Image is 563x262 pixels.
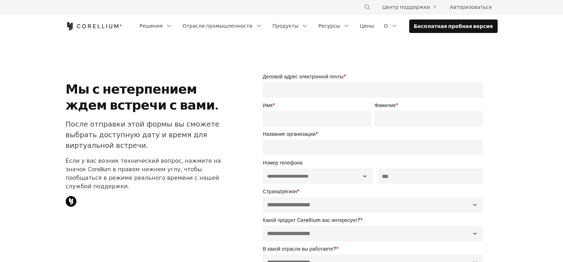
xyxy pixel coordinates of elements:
[66,22,122,30] a: Кореллиум Дом
[135,19,498,33] div: Меню навигации
[272,23,299,29] font: Продукты
[263,246,336,252] font: В какой отрасли вы работаете?
[263,102,272,108] font: Имя
[318,23,340,29] font: Ресурсы
[263,188,297,194] font: Страна/регион
[414,23,493,29] font: Бесплатная пробная версия
[66,81,218,113] font: Мы с нетерпением ждем встречи с вами.
[263,160,302,166] font: Номер телефона
[450,4,492,10] font: Авторизоваться
[360,23,374,29] font: Цены
[374,102,395,108] font: Фамилия
[263,217,360,223] font: Какой продукт Corellium вас интересует?
[263,131,315,137] font: Название организации
[66,157,221,190] font: Если у вас возник технический вопрос, нажмите на значок Corellium в правом нижнем углу, чтобы поо...
[361,1,374,13] button: Поиск
[66,120,220,150] font: После отправки этой формы вы сможете выбрать доступную дату и время для виртуальной встречи.
[140,23,163,29] font: Решения
[355,1,497,13] div: Меню навигации
[382,4,430,10] font: Центр поддержки
[384,23,388,29] font: О
[183,23,253,29] font: Отрасли промышленности
[66,196,76,207] img: Значок чата Corellium
[263,73,343,79] font: Деловой адрес электронной почты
